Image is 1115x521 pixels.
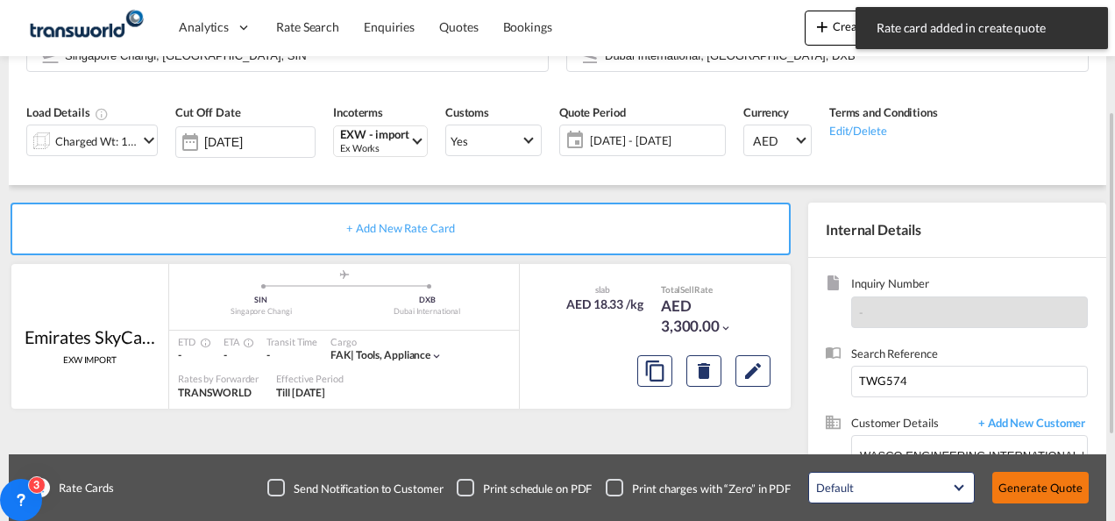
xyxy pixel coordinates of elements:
md-icon: icon-chevron-down [138,130,160,151]
div: Effective Period [276,372,343,385]
div: AED 18.33 /kg [566,296,643,313]
div: Charged Wt: 180.00 KG [55,129,138,153]
img: f753ae806dec11f0841701cdfdf085c0.png [26,8,145,47]
div: Emirates SkyCargo [25,325,156,349]
div: AED 3,300.00 [661,296,749,338]
div: Ex Works [340,141,409,154]
span: Search Reference [851,346,1088,366]
span: Rate Cards [50,480,114,496]
div: Total Rate [661,283,749,296]
span: Currency [743,105,789,119]
md-input-container: Dubai International, Dubai, DXB [566,40,1089,72]
span: Cut Off Date [175,105,241,119]
span: + Add New Rate Card [346,221,454,235]
md-icon: icon-chevron-down [720,322,732,334]
span: Customer Details [851,415,969,435]
md-icon: icon-plus 400-fg [812,16,833,37]
div: Singapore Changi [178,306,344,318]
button: Delete [686,355,721,387]
span: Load Details [26,105,109,119]
md-checkbox: Checkbox No Ink [267,479,443,496]
div: Cargo [330,335,443,348]
span: + Add New Customer [969,415,1088,435]
div: Send Notification to Customer [294,481,443,496]
md-checkbox: Checkbox No Ink [457,479,592,496]
div: slab [562,283,643,296]
span: Bookings [503,19,552,34]
span: FAK [330,348,356,361]
div: EXW - import [340,128,409,141]
div: Rates by Forwarder [178,372,259,385]
span: EXW IMPORT [63,353,117,366]
span: - [178,348,181,361]
span: Incoterms [333,105,383,119]
span: Sell [680,284,694,295]
button: Edit [735,355,771,387]
span: Terms and Conditions [829,105,938,119]
span: | [351,348,354,361]
md-icon: assets/icons/custom/copyQuote.svg [644,360,665,382]
span: - [224,348,227,361]
div: Default [816,481,853,495]
div: SIN [178,295,344,306]
div: TRANSWORLD [178,386,259,401]
span: [DATE] - [DATE] [586,128,725,153]
div: ETA [224,335,250,348]
div: Yes [451,134,468,148]
md-select: Select Incoterms: EXW - import Ex Works [333,125,428,157]
md-icon: Estimated Time Of Arrival [238,338,249,348]
button: icon-plus 400-fgCreate Quote [805,11,909,46]
span: - [859,305,863,319]
span: TRANSWORLD [178,386,252,399]
span: Rate card added in create quote [871,19,1092,37]
span: Inquiry Number [851,275,1088,296]
md-input-container: Singapore Changi, Singapore, SIN [26,40,549,72]
span: Till [DATE] [276,386,325,399]
span: Enquiries [364,19,415,34]
span: Rate Search [276,19,339,34]
md-select: Select Currency: د.إ AEDUnited Arab Emirates Dirham [743,125,812,156]
div: + Add New Rate Card [11,203,791,255]
div: Transit Time [266,335,317,348]
input: Enter Customer Details [860,436,1087,475]
span: Customs [445,105,489,119]
span: Quote Period [559,105,626,119]
div: Edit/Delete [829,121,938,139]
md-select: Select Customs: Yes [445,125,542,156]
div: Till 31 Aug 2025 [276,386,325,401]
input: Select [204,135,315,149]
div: - [266,348,317,363]
div: Print charges with “Zero” in PDF [632,481,791,496]
md-icon: Estimated Time Of Departure [195,338,206,348]
div: DXB [344,295,511,306]
div: tools, appliance [330,348,430,363]
button: Generate Quote [992,472,1089,503]
md-checkbox: Checkbox No Ink [606,479,791,496]
md-icon: Chargeable Weight [95,107,109,121]
div: ETD [178,335,206,348]
md-icon: assets/icons/custom/roll-o-plane.svg [334,270,355,279]
div: Print schedule on PDF [483,481,592,496]
div: Dubai International [344,306,511,318]
div: Charged Wt: 180.00 KGicon-chevron-down [26,125,158,156]
span: Quotes [439,19,478,34]
md-icon: icon-calendar [560,130,581,151]
span: AED [753,132,793,150]
span: Analytics [179,18,229,36]
md-icon: icon-chevron-down [430,350,443,362]
div: Internal Details [808,203,1106,257]
button: Copy [637,355,672,387]
span: [DATE] - [DATE] [590,132,721,148]
input: Enter search reference [851,366,1088,397]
